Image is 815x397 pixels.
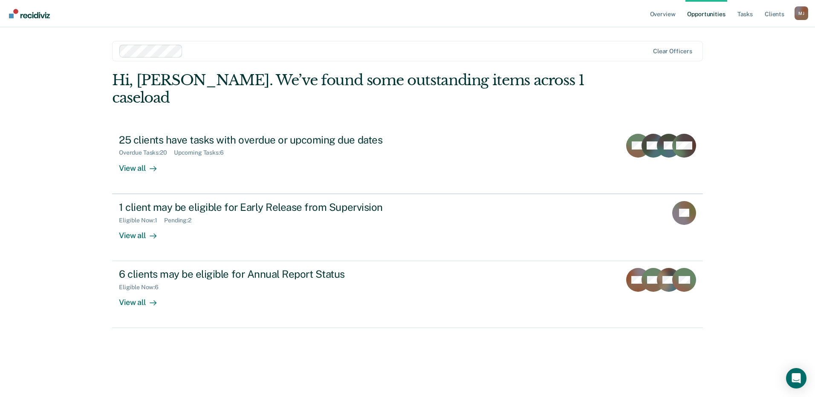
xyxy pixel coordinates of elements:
[119,284,165,291] div: Eligible Now : 6
[795,6,808,20] button: Profile dropdown button
[786,368,806,388] div: Open Intercom Messenger
[112,72,585,106] div: Hi, [PERSON_NAME]. We’ve found some outstanding items across 1 caseload
[119,156,167,173] div: View all
[119,217,164,224] div: Eligible Now : 1
[174,149,231,156] div: Upcoming Tasks : 6
[119,201,418,213] div: 1 client may be eligible for Early Release from Supervision
[112,127,703,194] a: 25 clients have tasks with overdue or upcoming due datesOverdue Tasks:20Upcoming Tasks:6View all
[119,224,167,240] div: View all
[795,6,808,20] div: M J
[119,268,418,280] div: 6 clients may be eligible for Annual Report Status
[119,149,174,156] div: Overdue Tasks : 20
[119,134,418,146] div: 25 clients have tasks with overdue or upcoming due dates
[112,194,703,261] a: 1 client may be eligible for Early Release from SupervisionEligible Now:1Pending:2View all
[9,9,50,18] img: Recidiviz
[653,48,692,55] div: Clear officers
[112,261,703,328] a: 6 clients may be eligible for Annual Report StatusEligible Now:6View all
[119,291,167,308] div: View all
[164,217,198,224] div: Pending : 2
